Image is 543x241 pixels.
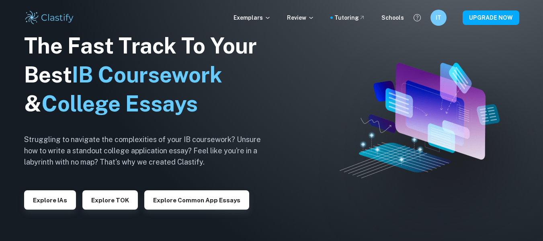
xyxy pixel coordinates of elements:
a: Explore TOK [82,196,138,204]
h6: IT [434,13,443,22]
img: Clastify logo [24,10,75,26]
button: Help and Feedback [410,11,424,25]
h6: Struggling to navigate the complexities of your IB coursework? Unsure how to write a standout col... [24,134,273,168]
h1: The Fast Track To Your Best & [24,31,273,118]
a: Tutoring [334,13,365,22]
button: Explore IAs [24,190,76,210]
span: College Essays [41,91,198,116]
p: Exemplars [234,13,271,22]
img: Clastify hero [340,63,500,179]
a: Explore Common App essays [144,196,249,204]
button: UPGRADE NOW [463,10,519,25]
button: Explore Common App essays [144,190,249,210]
p: Review [287,13,314,22]
button: Explore TOK [82,190,138,210]
button: IT [430,10,447,26]
a: Schools [381,13,404,22]
span: IB Coursework [72,62,222,87]
a: Explore IAs [24,196,76,204]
